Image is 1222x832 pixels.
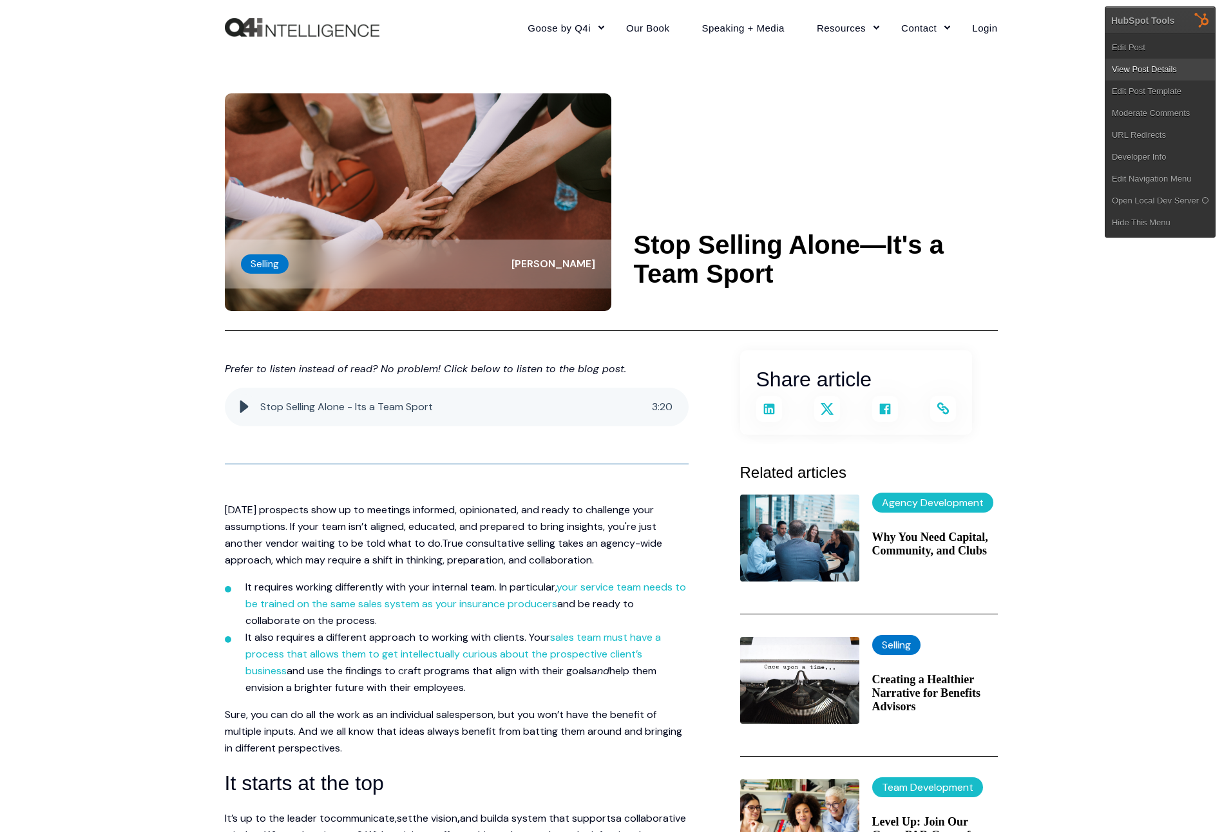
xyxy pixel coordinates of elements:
a: Back to Home [225,18,379,37]
a: URL Redirects [1105,124,1215,146]
a: sales team must have a process that allows them to get intellectually curious about the prospecti... [245,630,661,677]
span: It also requires a different approach to working with clients. Your [245,630,550,644]
span: It starts at the top [225,771,384,795]
a: Moderate Comments [1105,102,1215,124]
span: help them envision a brighter future with their employees. [245,664,656,694]
div: Play [231,394,257,420]
span: , [395,811,397,825]
span: and use the findings to craft programs that align with their goals [287,664,591,677]
a: Why You Need Capital, Community, and Clubs [872,531,998,558]
a: Share on X [814,396,840,422]
label: Selling [872,635,921,655]
img: The concept of a team sport. A team playing basketball. [225,93,611,311]
a: Edit Post Template [1105,80,1215,102]
a: your service team needs to be trained on the same sales system as your insurance producers [245,580,686,610]
span: True consultative selling takes an agency-wide approach, which may require a shift in thinking, p... [225,536,662,567]
label: Team Development [872,777,983,797]
span: Sure, you can do all the work as an individual salesperson, but you won’t have the benefit of mul... [225,708,682,755]
div: Stop Selling Alone - Its a Team Sport [260,399,652,415]
a: Open Local Dev Server [1105,190,1215,212]
span: set [397,811,412,825]
em: Prefer to listen instead of read? No problem! Click below to listen to the blog post. [225,362,626,375]
a: Hide This Menu [1105,212,1215,234]
span: [DATE] prospects show up to meetings informed, opinionated, and ready to challenge your assumptio... [225,503,656,550]
div: 3 : 20 [652,399,673,415]
span: and [591,664,609,677]
h3: Related articles [740,460,998,485]
img: HubSpot Tools Menu Toggle [1189,6,1216,33]
a: Share on LinkedIn [756,396,782,422]
span: communicate [330,811,395,825]
a: View Post Details [1105,59,1215,80]
h1: Stop Selling Alone—It's a Team Sport [634,231,998,288]
span: [PERSON_NAME] [511,257,595,270]
span: and be ready to collaborate on the process. [245,597,634,627]
img: The concept of community and clubs. A business group sitting in a circle. [740,495,859,581]
div: Play audio: Stop Selling Alone - Its a Team Sport [225,388,689,426]
a: Copy and share the link [930,396,956,422]
a: Edit Post [1105,37,1215,59]
div: HubSpot Tools Edit PostView Post DetailsEdit Post TemplateModerate CommentsURL RedirectsDeveloper... [1105,6,1216,238]
a: Creating a Healthier Narrative for Benefits Advisors [872,673,998,714]
span: and build [460,811,503,825]
span: It requires working differently with your internal team. In particular, [245,580,557,594]
a: Edit Navigation Menu [1105,168,1215,190]
strong: , [457,811,460,825]
h2: Share article [756,363,956,396]
span: the vision [412,811,457,825]
a: Share on Facebook [872,396,898,422]
span: a system that supports [503,811,616,825]
div: HubSpot Tools [1111,15,1175,26]
a: Developer Info [1105,146,1215,168]
img: Q4intelligence, LLC logo [225,18,379,37]
span: It’s up to the leader to [225,811,330,825]
label: Selling [241,254,289,274]
label: Agency Development [872,493,993,513]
